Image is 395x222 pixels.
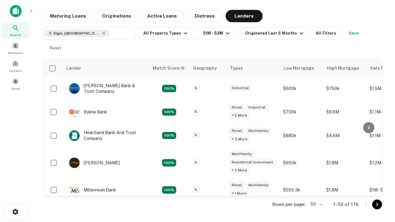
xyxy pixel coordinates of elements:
[323,100,366,124] td: $9.6M
[2,58,29,74] a: Contacts
[344,27,364,39] button: Save your search to get updates of matches that match your search criteria.
[69,158,80,168] img: picture
[308,200,323,209] div: 50
[230,64,243,72] div: Types
[229,159,276,166] div: Residential Investment
[226,60,280,77] th: Types
[11,86,20,91] span: Saved
[323,178,366,202] td: $1.8M
[229,167,250,174] div: + 2 more
[69,83,143,94] div: [PERSON_NAME] Bank & Trust Company
[280,100,323,124] td: $700k
[372,199,382,209] button: Go to next page
[186,10,223,22] button: Distress
[229,104,245,111] div: Retail
[46,42,65,54] button: Reset
[192,84,200,92] div: IL
[69,130,143,141] div: Heartland Bank And Trust Company
[162,186,176,194] div: Matching Properties: 16, hasApolloMatch: undefined
[280,124,323,147] td: $880k
[323,60,366,77] th: High Mortgage
[69,130,80,141] img: picture
[284,64,314,72] div: Low Mortgage
[280,77,323,100] td: $600k
[192,131,200,138] div: IL
[10,5,22,17] img: capitalize-icon.png
[192,159,200,166] div: IL
[2,22,29,39] a: Search
[162,159,176,166] div: Matching Properties: 23, hasApolloMatch: undefined
[138,27,192,39] button: All Property Types
[69,184,116,195] div: Millennium Bank
[189,60,226,77] th: Geography
[280,147,323,179] td: $650k
[66,64,81,72] div: Lender
[246,182,271,189] div: Multifamily
[69,157,120,168] div: [PERSON_NAME]
[63,60,149,77] th: Lender
[69,106,107,117] div: Byline Bank
[364,153,395,183] iframe: Chat Widget
[162,85,176,92] div: Matching Properties: 28, hasApolloMatch: undefined
[240,27,308,39] button: Originated Last 6 Months
[333,201,359,208] p: 1–50 of 176
[280,60,323,77] th: Low Mortgage
[8,50,23,55] span: Borrowers
[43,10,93,22] button: Maturing Loans
[323,77,366,100] td: $750k
[149,60,189,77] th: Capitalize uses an advanced AI algorithm to match your search with the best lender. The match sco...
[229,127,245,134] div: Retail
[229,136,250,143] div: + 3 more
[229,190,249,197] div: + 1 more
[280,178,323,202] td: $555.3k
[192,186,200,193] div: IL
[162,132,176,139] div: Matching Properties: 19, hasApolloMatch: undefined
[229,150,254,158] div: Multifamily
[140,10,184,22] button: Active Loans
[54,31,100,36] span: Elgin, [GEOGRAPHIC_DATA], [GEOGRAPHIC_DATA]
[310,27,341,39] button: All Filters
[2,76,29,92] a: Saved
[10,32,21,37] span: Search
[327,64,359,72] div: High Mortgage
[229,112,250,119] div: + 2 more
[323,147,366,179] td: $1.8M
[246,127,271,134] div: Multifamily
[95,10,138,22] button: Originations
[229,84,252,92] div: Industrial
[69,83,80,94] img: picture
[226,10,263,22] button: Lenders
[323,124,366,147] td: $4.6M
[153,65,184,72] h6: Match Score
[192,108,200,115] div: IL
[193,64,217,72] div: Geography
[246,104,268,111] div: Industrial
[2,40,29,56] a: Borrowers
[69,185,80,195] img: picture
[229,182,245,189] div: Retail
[153,65,185,72] div: Capitalize uses an advanced AI algorithm to match your search with the best lender. The match sco...
[194,27,238,39] button: $1M - $2M
[69,107,80,117] img: picture
[162,109,176,116] div: Matching Properties: 18, hasApolloMatch: undefined
[245,30,305,37] div: Originated Last 6 Months
[9,68,22,73] span: Contacts
[272,201,306,208] p: Rows per page:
